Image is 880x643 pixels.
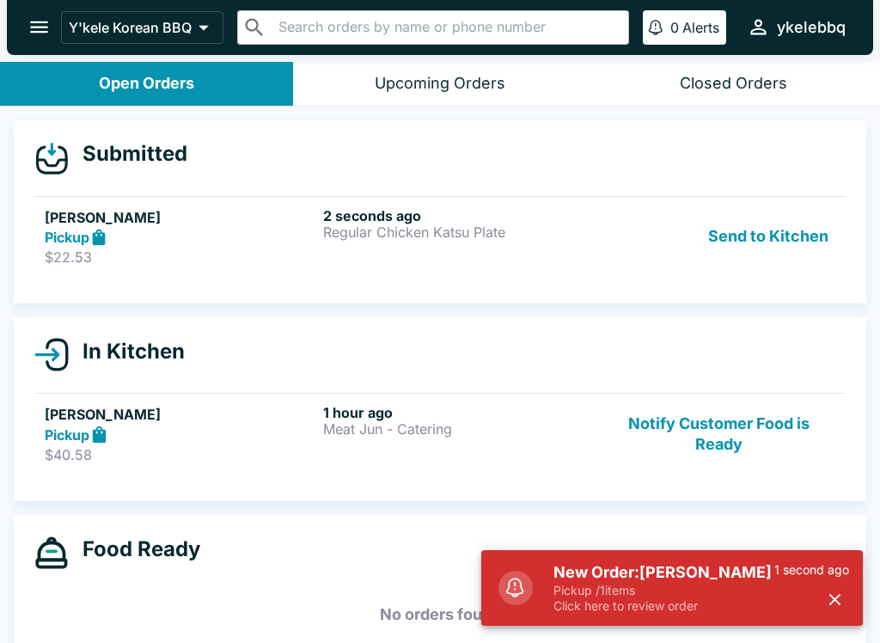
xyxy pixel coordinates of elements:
[680,74,787,94] div: Closed Orders
[69,19,192,36] p: Y'kele Korean BBQ
[273,15,621,40] input: Search orders by name or phone number
[45,446,316,463] p: $40.58
[323,421,595,437] p: Meat Jun - Catering
[69,141,187,167] h4: Submitted
[602,404,835,463] button: Notify Customer Food is Ready
[553,583,774,598] p: Pickup / 1 items
[553,562,774,583] h5: New Order: [PERSON_NAME]
[553,598,774,614] p: Click here to review order
[323,404,595,421] h6: 1 hour ago
[701,207,835,266] button: Send to Kitchen
[323,224,595,240] p: Regular Chicken Katsu Plate
[69,536,200,562] h4: Food Ready
[34,196,846,277] a: [PERSON_NAME]Pickup$22.532 seconds agoRegular Chicken Katsu PlateSend to Kitchen
[682,19,719,36] p: Alerts
[375,74,505,94] div: Upcoming Orders
[45,426,89,444] strong: Pickup
[17,5,61,49] button: open drawer
[774,562,849,578] p: 1 second ago
[45,404,316,425] h5: [PERSON_NAME]
[34,393,846,474] a: [PERSON_NAME]Pickup$40.581 hour agoMeat Jun - CateringNotify Customer Food is Ready
[45,207,316,228] h5: [PERSON_NAME]
[99,74,194,94] div: Open Orders
[323,207,595,224] h6: 2 seconds ago
[777,17,846,38] div: ykelebbq
[670,19,679,36] p: 0
[61,11,223,44] button: Y'kele Korean BBQ
[740,9,852,46] button: ykelebbq
[45,248,316,266] p: $22.53
[45,229,89,246] strong: Pickup
[69,339,185,364] h4: In Kitchen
